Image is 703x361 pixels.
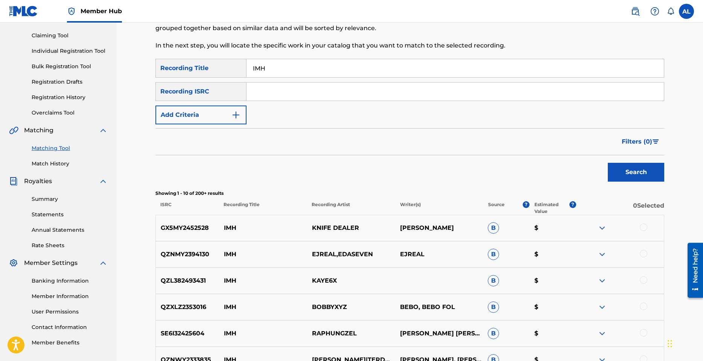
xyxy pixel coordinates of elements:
span: B [488,275,499,286]
a: Claiming Tool [32,32,108,40]
p: RAPHUNGZEL [307,329,395,338]
img: help [650,7,659,16]
a: Registration Drafts [32,78,108,86]
a: Annual Statements [32,226,108,234]
a: Summary [32,195,108,203]
img: Member Settings [9,259,18,268]
p: Recording Artist [307,201,395,215]
p: In the next step, you will locate the specific work in your catalog that you want to match to the... [155,41,547,50]
span: B [488,249,499,260]
img: Top Rightsholder [67,7,76,16]
span: B [488,222,499,234]
p: $ [530,329,576,338]
img: expand [598,250,607,259]
a: Member Information [32,292,108,300]
img: Royalties [9,177,18,186]
p: KAYE6X [307,276,395,285]
p: BEBO, BEBO FOL [395,303,483,312]
p: QZL382493431 [156,276,219,285]
img: MLC Logo [9,6,38,17]
p: QZNMY2394130 [156,250,219,259]
span: B [488,301,499,313]
span: ? [523,201,530,208]
div: User Menu [679,4,694,19]
img: expand [598,329,607,338]
p: EJREAL,EDASEVEN [307,250,395,259]
a: Registration History [32,93,108,101]
a: Rate Sheets [32,242,108,249]
a: Public Search [628,4,643,19]
a: Match History [32,160,108,168]
p: [PERSON_NAME] [PERSON_NAME], [PERSON_NAME] [395,329,483,338]
a: Contact Information [32,323,108,331]
p: SE6I32425604 [156,329,219,338]
button: Filters (0) [617,132,664,151]
p: IMH [219,329,307,338]
button: Search [608,163,664,182]
span: Member Hub [81,7,122,15]
span: ? [569,201,576,208]
span: Member Settings [24,259,78,268]
a: User Permissions [32,308,108,316]
p: Source [488,201,505,215]
p: QZXLZ2353016 [156,303,219,312]
p: $ [530,303,576,312]
p: $ [530,276,576,285]
div: Notifications [667,8,674,15]
div: Help [647,4,662,19]
p: IMH [219,303,307,312]
a: Overclaims Tool [32,109,108,117]
a: Statements [32,211,108,219]
p: KNIFE DEALER [307,223,395,233]
p: GX5MY2452528 [156,223,219,233]
p: BOBBYXYZ [307,303,395,312]
p: $ [530,250,576,259]
p: Recording Title [219,201,307,215]
iframe: Chat Widget [665,325,703,361]
p: ISRC [155,201,219,215]
p: EJREAL [395,250,483,259]
p: [PERSON_NAME] [395,223,483,233]
a: Member Benefits [32,339,108,347]
a: Matching Tool [32,144,108,152]
img: expand [598,303,607,312]
div: Drag [668,332,672,355]
img: expand [598,276,607,285]
span: Royalties [24,177,52,186]
span: Filters ( 0 ) [622,137,652,146]
img: filter [653,139,659,144]
img: expand [99,259,108,268]
p: IMH [219,276,307,285]
span: B [488,328,499,339]
form: Search Form [155,59,664,185]
p: To begin, use the search fields below to find recordings that haven't yet been matched to your wo... [155,15,547,33]
p: 0 Selected [576,201,664,215]
p: IMH [219,250,307,259]
p: Writer(s) [395,201,483,215]
img: search [631,7,640,16]
img: Matching [9,126,18,135]
p: Showing 1 - 10 of 200+ results [155,190,664,197]
iframe: Resource Center [682,240,703,301]
a: Individual Registration Tool [32,47,108,55]
p: Estimated Value [534,201,569,215]
p: $ [530,223,576,233]
span: Matching [24,126,53,135]
p: IMH [219,223,307,233]
img: expand [99,177,108,186]
button: Add Criteria [155,106,247,124]
img: 9d2ae6d4665cec9f34b9.svg [231,110,240,119]
img: expand [99,126,108,135]
a: Banking Information [32,277,108,285]
img: expand [598,223,607,233]
a: Bulk Registration Tool [32,63,108,70]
